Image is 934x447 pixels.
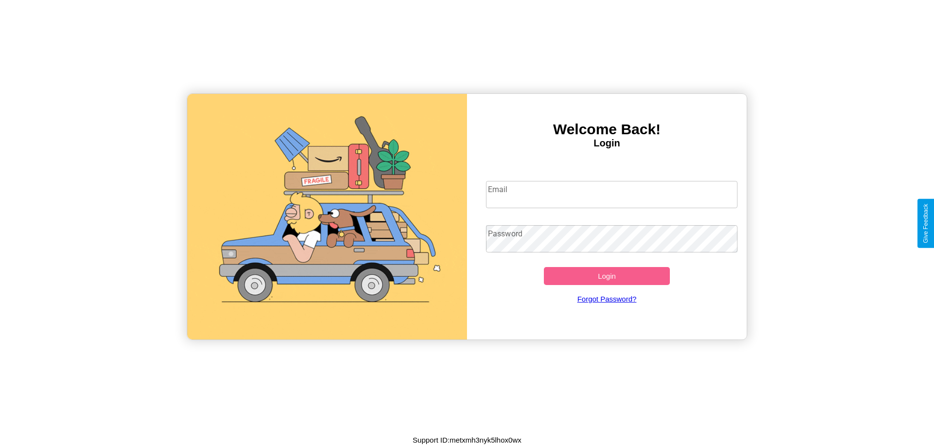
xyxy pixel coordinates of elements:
[467,121,747,138] h3: Welcome Back!
[544,267,670,285] button: Login
[481,285,733,313] a: Forgot Password?
[467,138,747,149] h4: Login
[413,433,521,447] p: Support ID: metxmh3nyk5lhox0wx
[187,94,467,340] img: gif
[922,204,929,243] div: Give Feedback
